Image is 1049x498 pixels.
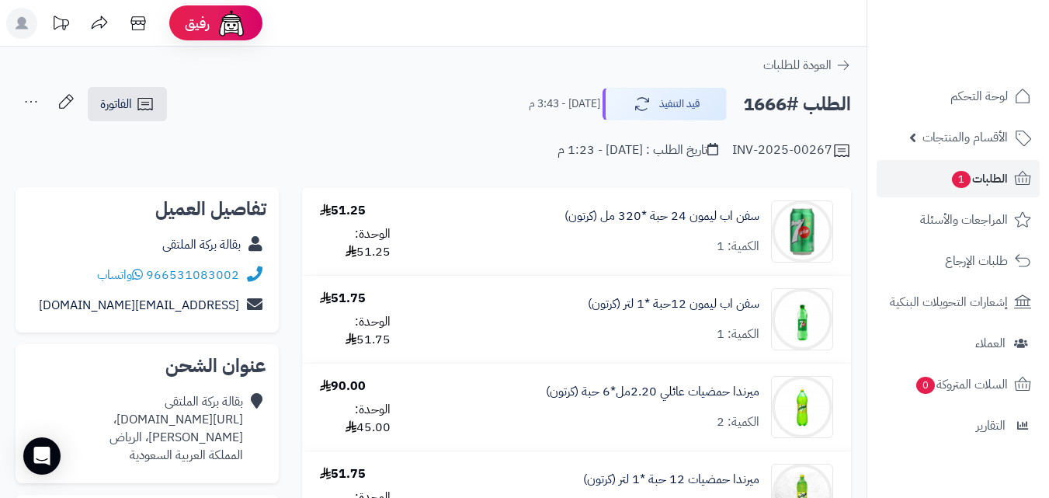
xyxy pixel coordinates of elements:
h2: الطلب #1666 [743,89,851,120]
div: تاريخ الطلب : [DATE] - 1:23 م [557,141,718,159]
span: الأقسام والمنتجات [922,127,1008,148]
span: العودة للطلبات [763,56,832,75]
a: واتساب [97,266,143,284]
a: السلات المتروكة0 [877,366,1040,403]
div: 90.00 [320,378,366,395]
span: العملاء [975,333,1006,354]
img: 1747544486-c60db756-6ee7-44b0-a7d4-ec449800-90x90.jpg [772,376,832,438]
h2: تفاصيل العميل [28,200,266,218]
a: العودة للطلبات [763,56,851,75]
span: السلات المتروكة [915,374,1008,395]
a: الفاتورة [88,87,167,121]
span: المراجعات والأسئلة [920,209,1008,231]
a: طلبات الإرجاع [877,242,1040,280]
a: ميرندا حمضيات عائلي 2.20مل*6 حبة (كرتون) [546,383,759,401]
div: INV-2025-00267 [732,141,851,160]
div: Open Intercom Messenger [23,437,61,475]
a: سفن اب ليمون 24 حبة *320 مل (كرتون) [564,207,759,225]
span: 0 [915,376,936,395]
div: الكمية: 1 [717,238,759,256]
img: logo-2.png [943,12,1034,44]
div: بقالة بركة الملتقى [URL][DOMAIN_NAME]، [PERSON_NAME]، الرياض المملكة العربية السعودية [109,393,243,464]
h2: عنوان الشحن [28,357,266,375]
div: 51.75 [320,465,366,483]
a: سفن اب ليمون 12حبة *1 لتر (كرتون) [588,295,759,313]
a: الطلبات1 [877,160,1040,197]
a: إشعارات التحويلات البنكية [877,284,1040,321]
a: ميرندا حمضيات 12 حبة *1 لتر (كرتون) [583,471,759,489]
span: التقارير [976,415,1006,437]
a: التقارير [877,407,1040,444]
span: 1 [951,170,971,189]
div: 51.25 [320,202,366,220]
div: الكمية: 2 [717,413,759,431]
small: [DATE] - 3:43 م [529,96,600,112]
div: الكمية: 1 [717,326,759,343]
span: لوحة التحكم [950,85,1008,107]
div: الوحدة: 45.00 [320,401,391,437]
a: بقالة بركة الملتقى [162,235,241,254]
div: 51.75 [320,290,366,308]
div: الوحدة: 51.75 [320,313,391,349]
span: الطلبات [950,168,1008,190]
span: الفاتورة [100,95,132,113]
button: قيد التنفيذ [603,88,727,120]
div: الوحدة: 51.25 [320,225,391,261]
a: تحديثات المنصة [41,8,80,43]
a: 966531083002 [146,266,239,284]
span: طلبات الإرجاع [945,250,1008,272]
span: رفيق [185,14,210,33]
img: 1747540602-UsMwFj3WdUIJzISPTZ6ZIXs6lgAaNT6J-90x90.jpg [772,200,832,263]
span: إشعارات التحويلات البنكية [890,291,1008,313]
a: المراجعات والأسئلة [877,201,1040,239]
img: ai-face.png [216,8,247,39]
a: [EMAIL_ADDRESS][DOMAIN_NAME] [39,296,239,315]
a: لوحة التحكم [877,78,1040,115]
img: 1747540828-789ab214-413e-4ccd-b32f-1699f0bc-90x90.jpg [772,288,832,350]
a: العملاء [877,325,1040,362]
